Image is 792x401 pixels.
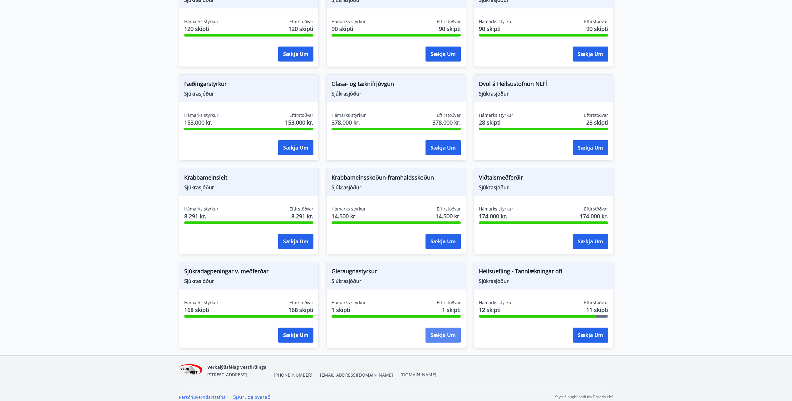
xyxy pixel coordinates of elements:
p: Keyrt á hugbúnaði frá Dorado ehf. [554,394,613,400]
span: 153.000 kr. [285,118,313,126]
span: Sjúkrasjóður [479,278,608,285]
button: Sækja um [573,328,608,343]
span: [EMAIL_ADDRESS][DOMAIN_NAME] [320,372,393,378]
button: Sækja um [573,234,608,249]
button: Sækja um [278,47,313,62]
button: Sækja um [426,140,461,155]
span: 120 skipti [288,25,313,33]
span: Eftirstöðvar [584,300,608,306]
span: 153.000 kr. [184,118,219,126]
span: Sjúkrasjóður [184,90,313,97]
span: 28 skipti [586,118,608,126]
span: Hámarks styrkur [332,18,366,25]
span: 120 skipti [184,25,219,33]
span: 174.000 kr. [479,212,513,220]
span: Eftirstöðvar [437,18,461,25]
span: Hámarks styrkur [184,112,219,118]
span: Heilsuefling - Tannlækningar ofl [479,267,608,278]
span: Sjúkrasjóður [332,90,461,97]
span: Hámarks styrkur [184,300,219,306]
span: Eftirstöðvar [584,112,608,118]
a: Persónuverndarstefna [179,394,226,400]
span: Eftirstöðvar [289,112,313,118]
span: Hámarks styrkur [184,206,219,212]
span: 11 skipti [586,306,608,314]
span: Glasa- og tæknifrjóvgun [332,80,461,90]
span: [STREET_ADDRESS] [207,372,247,378]
span: 14.500 kr. [435,212,461,220]
span: Fæðingarstyrkur [184,80,313,90]
a: [DOMAIN_NAME] [401,372,436,378]
button: Sækja um [278,328,313,343]
span: 168 skipti [288,306,313,314]
span: Eftirstöðvar [289,300,313,306]
span: Hámarks styrkur [479,206,513,212]
span: Hámarks styrkur [332,112,366,118]
span: 12 skipti [479,306,513,314]
span: Hámarks styrkur [332,300,366,306]
span: Hámarks styrkur [479,112,513,118]
span: 14.500 kr. [332,212,366,220]
span: Eftirstöðvar [584,206,608,212]
span: Sjúkrasjóður [184,184,313,191]
span: Dvöl á Heilsustofnun NLFÍ [479,80,608,90]
button: Sækja um [278,140,313,155]
span: 174.000 kr. [580,212,608,220]
span: Eftirstöðvar [289,206,313,212]
span: Krabbameinsskoðun-framhaldsskoðun [332,173,461,184]
span: 8.291 kr. [291,212,313,220]
span: Sjúkrasjóður [332,278,461,285]
span: 378.000 kr. [332,118,366,126]
span: 1 skipti [332,306,366,314]
span: 90 skipti [439,25,461,33]
span: 90 skipti [479,25,513,33]
span: Sjúkrasjóður [332,184,461,191]
span: Hámarks styrkur [184,18,219,25]
span: Verkalýðsfélag Vestfirðinga [207,364,266,370]
button: Sækja um [573,47,608,62]
span: 1 skipti [442,306,461,314]
span: 90 skipti [332,25,366,33]
span: Eftirstöðvar [289,18,313,25]
button: Sækja um [426,328,461,343]
span: Hámarks styrkur [332,206,366,212]
button: Sækja um [426,234,461,249]
span: Viðtalsmeðferðir [479,173,608,184]
button: Sækja um [278,234,313,249]
span: Eftirstöðvar [437,300,461,306]
span: 8.291 kr. [184,212,219,220]
button: Sækja um [426,47,461,62]
span: Sjúkrasjóður [479,184,608,191]
span: 378.000 kr. [432,118,461,126]
span: 168 skipti [184,306,219,314]
span: Hámarks styrkur [479,18,513,25]
span: Sjúkrasjóður [479,90,608,97]
span: Gleraugnastyrkur [332,267,461,278]
span: Eftirstöðvar [437,112,461,118]
span: 90 skipti [586,25,608,33]
span: Eftirstöðvar [437,206,461,212]
span: 28 skipti [479,118,513,126]
span: Hámarks styrkur [479,300,513,306]
img: jihgzMk4dcgjRAW2aMgpbAqQEG7LZi0j9dOLAUvz.png [179,364,203,378]
span: Eftirstöðvar [584,18,608,25]
a: Spurt og svarað [233,394,271,400]
span: Krabbameinsleit [184,173,313,184]
span: Sjúkrasjóður [184,278,313,285]
span: [PHONE_NUMBER] [274,372,312,378]
span: Sjúkradagpeningar v. meðferðar [184,267,313,278]
button: Sækja um [573,140,608,155]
